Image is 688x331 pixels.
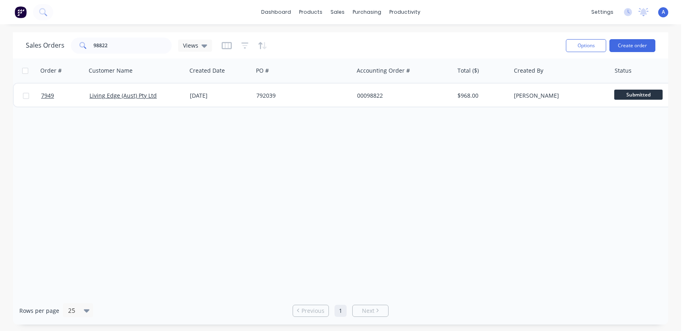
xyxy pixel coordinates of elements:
[326,6,349,18] div: sales
[41,92,54,100] span: 7949
[295,6,326,18] div: products
[357,92,447,100] div: 00098822
[293,307,328,315] a: Previous page
[457,92,505,100] div: $968.00
[514,67,543,75] div: Created By
[41,84,89,108] a: 7949
[26,42,64,49] h1: Sales Orders
[362,307,374,315] span: Next
[587,6,617,18] div: settings
[514,92,603,100] div: [PERSON_NAME]
[357,67,410,75] div: Accounting Order #
[335,305,347,317] a: Page 1 is your current page
[190,92,250,100] div: [DATE]
[615,67,632,75] div: Status
[566,39,606,52] button: Options
[457,67,479,75] div: Total ($)
[15,6,27,18] img: Factory
[301,307,324,315] span: Previous
[19,307,59,315] span: Rows per page
[662,8,665,16] span: A
[349,6,385,18] div: purchasing
[40,67,62,75] div: Order #
[89,67,133,75] div: Customer Name
[289,305,392,317] ul: Pagination
[256,92,346,100] div: 792039
[614,90,663,100] span: Submitted
[353,307,388,315] a: Next page
[256,67,269,75] div: PO #
[183,41,198,50] span: Views
[609,39,655,52] button: Create order
[385,6,424,18] div: productivity
[257,6,295,18] a: dashboard
[89,92,157,99] a: Living Edge (Aust) Pty Ltd
[94,38,172,54] input: Search...
[189,67,225,75] div: Created Date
